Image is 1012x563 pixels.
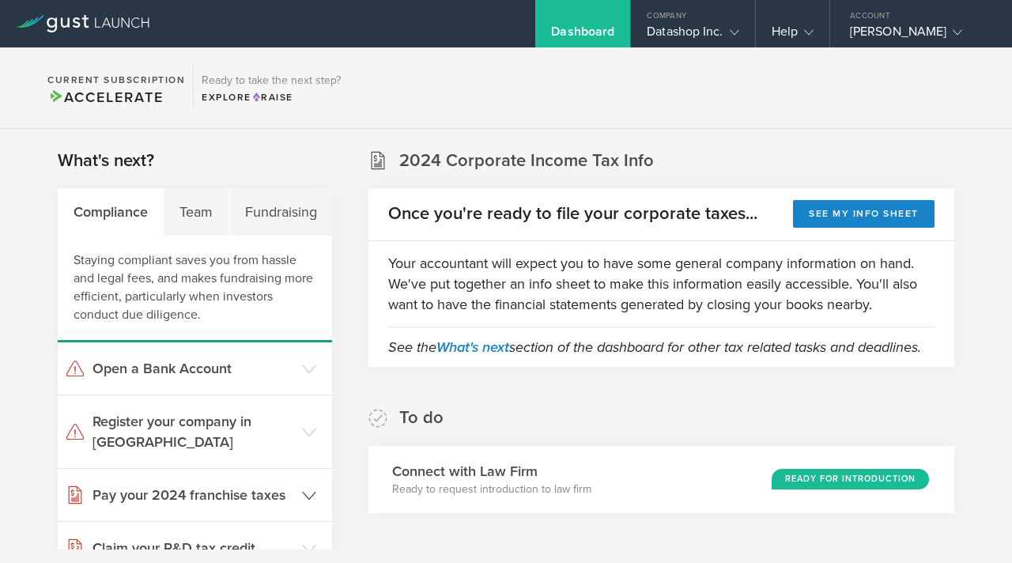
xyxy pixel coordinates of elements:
span: Accelerate [47,89,163,106]
div: Ready to take the next step?ExploreRaise [193,63,349,112]
p: Ready to request introduction to law firm [392,482,591,497]
div: Team [164,188,228,236]
div: Ready for Introduction [772,469,929,489]
h3: Register your company in [GEOGRAPHIC_DATA] [93,411,294,452]
div: Connect with Law FirmReady to request introduction to law firmReady for Introduction [368,446,954,513]
iframe: Chat Widget [933,487,1012,563]
button: See my info sheet [793,200,935,228]
em: See the section of the dashboard for other tax related tasks and deadlines. [388,338,921,356]
span: Raise [251,92,293,103]
div: Dashboard [551,24,614,47]
div: [PERSON_NAME] [850,24,984,47]
div: Staying compliant saves you from hassle and legal fees, and makes fundraising more efficient, par... [58,236,332,342]
div: Compliance [58,188,164,236]
h3: Connect with Law Firm [392,461,591,482]
h2: Current Subscription [47,75,185,85]
h2: 2024 Corporate Income Tax Info [399,149,654,172]
a: What's next [436,338,509,356]
div: Datashop Inc. [647,24,738,47]
div: Fundraising [229,188,332,236]
h2: To do [399,406,444,429]
h2: What's next? [58,149,154,172]
h2: Once you're ready to file your corporate taxes... [388,202,757,225]
p: Your accountant will expect you to have some general company information on hand. We've put toget... [388,253,935,315]
h3: Pay your 2024 franchise taxes [93,485,294,505]
div: Explore [202,90,341,104]
div: Help [772,24,814,47]
h3: Ready to take the next step? [202,75,341,86]
h3: Open a Bank Account [93,358,294,379]
h3: Claim your R&D tax credit [93,538,294,558]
